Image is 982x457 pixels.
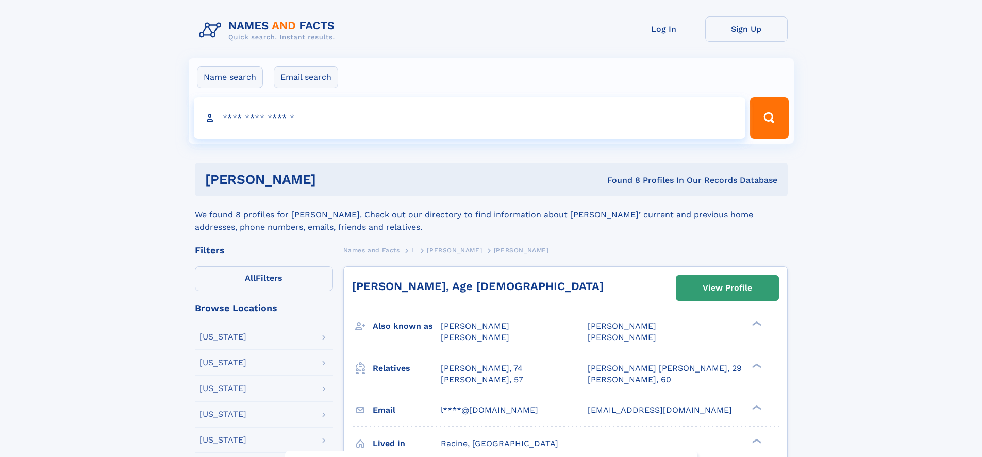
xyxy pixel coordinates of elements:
span: [PERSON_NAME] [441,321,509,331]
a: [PERSON_NAME], 74 [441,363,523,374]
span: [PERSON_NAME] [441,332,509,342]
div: [US_STATE] [199,384,246,393]
h3: Also known as [373,317,441,335]
a: View Profile [676,276,778,300]
a: [PERSON_NAME], Age [DEMOGRAPHIC_DATA] [352,280,604,293]
div: ❯ [750,404,762,411]
a: Names and Facts [343,244,400,257]
input: search input [194,97,746,139]
span: [PERSON_NAME] [588,321,656,331]
a: [PERSON_NAME] [PERSON_NAME], 29 [588,363,742,374]
h3: Email [373,401,441,419]
div: [US_STATE] [199,333,246,341]
div: Found 8 Profiles In Our Records Database [461,175,777,186]
span: L [411,247,415,254]
div: [US_STATE] [199,359,246,367]
span: All [245,273,256,283]
a: Log In [623,16,705,42]
span: [PERSON_NAME] [588,332,656,342]
div: ❯ [750,437,762,444]
div: We found 8 profiles for [PERSON_NAME]. Check out our directory to find information about [PERSON_... [195,196,788,233]
div: [US_STATE] [199,436,246,444]
div: Browse Locations [195,303,333,313]
span: [PERSON_NAME] [494,247,549,254]
a: [PERSON_NAME], 57 [441,374,523,385]
div: Filters [195,246,333,255]
h3: Relatives [373,360,441,377]
a: Sign Up [705,16,788,42]
a: L [411,244,415,257]
a: [PERSON_NAME] [427,244,482,257]
div: View Profile [703,276,752,300]
div: ❯ [750,362,762,369]
label: Filters [195,266,333,291]
div: ❯ [750,320,762,327]
img: Logo Names and Facts [195,16,343,44]
a: [PERSON_NAME], 60 [588,374,671,385]
span: Racine, [GEOGRAPHIC_DATA] [441,438,558,448]
span: [EMAIL_ADDRESS][DOMAIN_NAME] [588,405,732,415]
label: Email search [274,66,338,88]
h1: [PERSON_NAME] [205,173,462,186]
h3: Lived in [373,435,441,452]
span: [PERSON_NAME] [427,247,482,254]
button: Search Button [750,97,788,139]
div: [US_STATE] [199,410,246,418]
label: Name search [197,66,263,88]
